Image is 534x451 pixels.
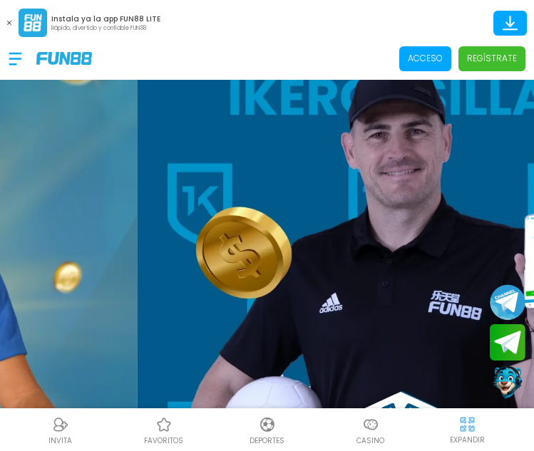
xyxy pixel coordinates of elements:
img: hide [458,415,476,433]
p: Casino [356,435,384,446]
button: Join telegram channel [490,284,525,321]
p: EXPANDIR [450,435,485,445]
button: Contact customer service [490,364,525,401]
img: Company Logo [36,52,92,64]
p: Regístrate [467,52,517,65]
img: Casino [362,416,379,433]
p: favoritos [144,435,183,446]
img: Deportes [259,416,276,433]
a: DeportesDeportesDeportes [215,414,319,446]
p: Acceso [408,52,443,65]
p: Rápido, divertido y confiable FUN88 [51,24,160,33]
a: CasinoCasinoCasino [319,414,422,446]
p: Instala ya la app FUN88 LITE [51,14,160,24]
img: Referral [52,416,69,433]
img: App Logo [19,9,47,37]
p: Deportes [250,435,284,446]
p: INVITA [48,435,72,446]
a: Casino FavoritosCasino Favoritosfavoritos [112,414,215,446]
a: ReferralReferralINVITA [9,414,112,446]
img: Casino Favoritos [155,416,173,433]
button: Join telegram [490,324,525,361]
